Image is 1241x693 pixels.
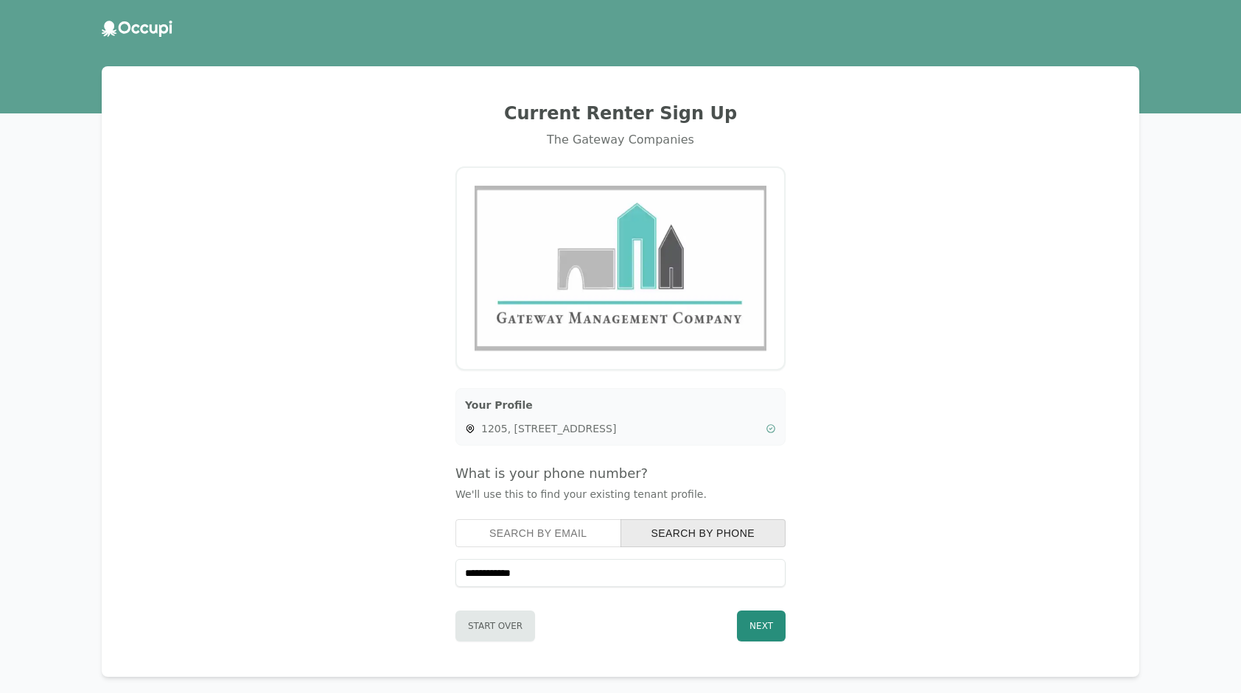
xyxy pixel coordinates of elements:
[481,421,760,436] span: 1205, [STREET_ADDRESS]
[465,398,776,412] h3: Your Profile
[737,611,786,641] button: Next
[455,519,786,547] div: Search type
[455,519,621,547] button: search by email
[119,131,1122,149] div: The Gateway Companies
[620,519,786,547] button: search by phone
[455,611,535,641] button: Start Over
[455,487,786,502] p: We'll use this to find your existing tenant profile.
[475,186,766,351] img: Gateway Management
[119,102,1122,125] h2: Current Renter Sign Up
[455,463,786,484] h4: What is your phone number?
